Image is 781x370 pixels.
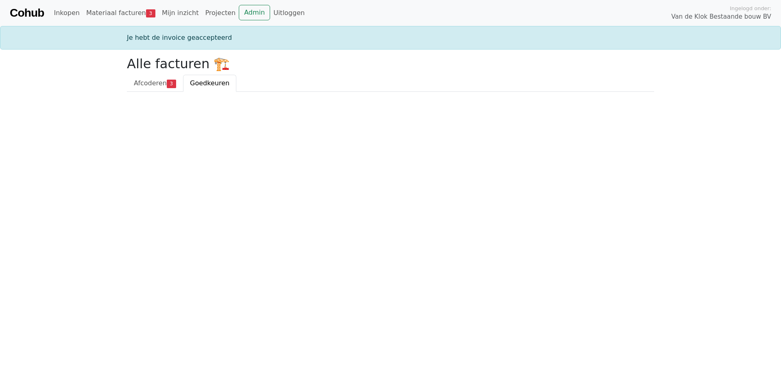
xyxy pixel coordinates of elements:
[134,79,167,87] span: Afcoderen
[270,5,308,21] a: Uitloggen
[122,33,659,43] div: Je hebt de invoice geaccepteerd
[127,56,654,71] h2: Alle facturen 🏗️
[146,9,155,17] span: 3
[10,3,44,23] a: Cohub
[671,12,771,22] span: Van de Klok Bestaande bouw BV
[127,75,183,92] a: Afcoderen3
[183,75,236,92] a: Goedkeuren
[239,5,270,20] a: Admin
[190,79,229,87] span: Goedkeuren
[730,4,771,12] span: Ingelogd onder:
[50,5,83,21] a: Inkopen
[167,80,176,88] span: 3
[159,5,202,21] a: Mijn inzicht
[83,5,159,21] a: Materiaal facturen3
[202,5,239,21] a: Projecten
